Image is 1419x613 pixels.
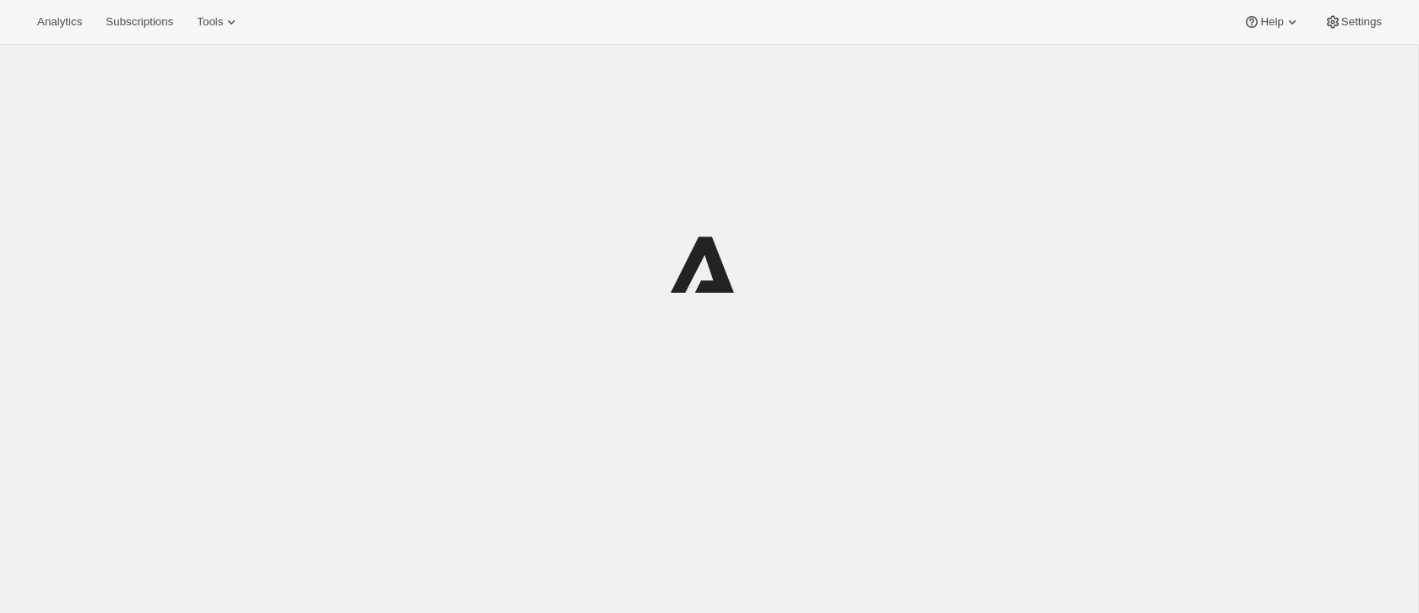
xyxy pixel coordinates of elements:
[95,10,183,34] button: Subscriptions
[187,10,250,34] button: Tools
[37,15,82,29] span: Analytics
[1341,15,1382,29] span: Settings
[106,15,173,29] span: Subscriptions
[1314,10,1392,34] button: Settings
[1260,15,1283,29] span: Help
[27,10,92,34] button: Analytics
[197,15,223,29] span: Tools
[1233,10,1310,34] button: Help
